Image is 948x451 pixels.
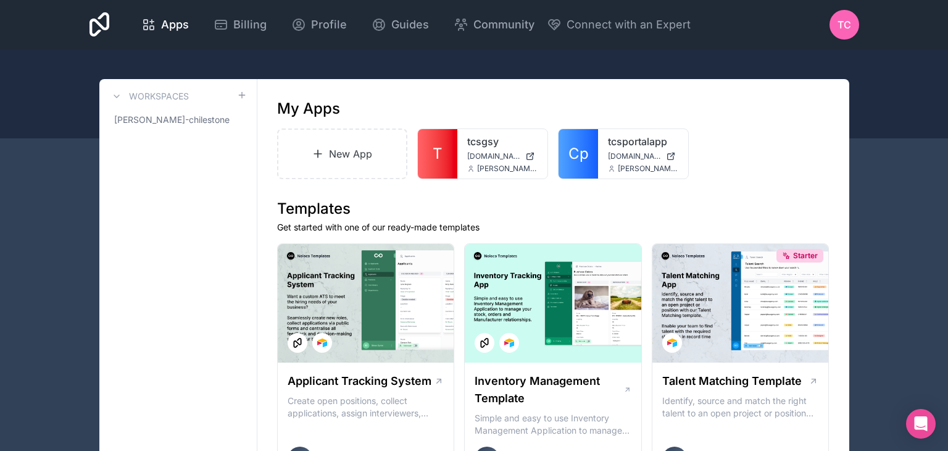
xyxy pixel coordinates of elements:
[288,373,431,390] h1: Applicant Tracking System
[311,16,347,33] span: Profile
[662,395,819,419] p: Identify, source and match the right talent to an open project or position with our Talent Matchi...
[317,338,327,348] img: Airtable Logo
[667,338,677,348] img: Airtable Logo
[793,251,818,261] span: Starter
[473,16,534,33] span: Community
[418,129,457,179] a: T
[467,151,538,161] a: [DOMAIN_NAME]
[129,90,189,103] h3: Workspaces
[475,373,623,407] h1: Inventory Management Template
[906,409,936,439] div: Open Intercom Messenger
[281,11,357,38] a: Profile
[288,395,444,419] p: Create open positions, collect applications, assign interviewers, centralise candidate feedback a...
[475,412,631,437] p: Simple and easy to use Inventory Management Application to manage your stock, orders and Manufact...
[114,114,230,126] span: [PERSON_NAME]-chilestone
[608,151,678,161] a: [DOMAIN_NAME]
[204,11,276,38] a: Billing
[233,16,267,33] span: Billing
[559,129,598,179] a: Cp
[618,164,678,174] span: [PERSON_NAME][EMAIL_ADDRESS][DOMAIN_NAME]
[444,11,544,38] a: Community
[608,151,661,161] span: [DOMAIN_NAME]
[391,16,429,33] span: Guides
[608,134,678,149] a: tcsportalapp
[109,89,189,104] a: Workspaces
[277,199,829,219] h1: Templates
[161,16,189,33] span: Apps
[567,16,691,33] span: Connect with an Expert
[568,144,589,164] span: Cp
[467,134,538,149] a: tcsgsy
[838,17,851,32] span: TC
[277,221,829,234] p: Get started with one of our ready-made templates
[504,338,514,348] img: Airtable Logo
[547,16,691,33] button: Connect with an Expert
[277,129,408,179] a: New App
[109,109,247,131] a: [PERSON_NAME]-chilestone
[131,11,199,38] a: Apps
[662,373,802,390] h1: Talent Matching Template
[467,151,520,161] span: [DOMAIN_NAME]
[477,164,538,174] span: [PERSON_NAME][EMAIL_ADDRESS][DOMAIN_NAME]
[433,144,443,164] span: T
[362,11,439,38] a: Guides
[277,99,340,119] h1: My Apps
